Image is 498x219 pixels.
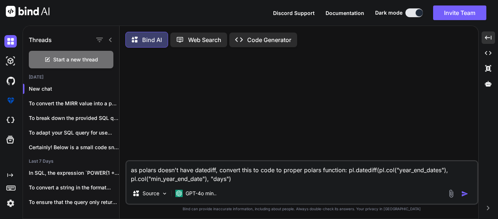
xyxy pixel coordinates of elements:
span: Discord Support [273,10,315,16]
img: Bind AI [6,6,50,17]
p: In SQL, the expression `POWER(1 + 0.04,... [29,169,119,177]
textarea: as polars doesn't have datediff, convert this to code to proper polars function: pl.datediff(pl.c... [127,161,477,183]
img: cloudideIcon [4,114,17,127]
span: Documentation [326,10,364,16]
button: Invite Team [433,5,486,20]
h2: Last 7 Days [23,158,119,164]
img: Pick Models [162,190,168,197]
img: icon [461,190,468,197]
p: Source [143,190,159,197]
img: darkAi-studio [4,55,17,67]
span: Start a new thread [53,56,98,63]
p: New chat [29,85,119,92]
h2: [DATE] [23,74,119,80]
img: darkChat [4,35,17,48]
p: Web Search [188,35,221,44]
img: githubDark [4,75,17,87]
img: settings [4,197,17,209]
button: Discord Support [273,9,315,17]
h1: Threads [29,35,52,44]
p: Bind can provide inaccurate information, including about people. Always double-check its answers.... [125,206,478,212]
p: Certainly! Below is a small code snippet... [29,144,119,151]
img: GPT-4o mini [175,190,183,197]
img: attachment [447,189,455,198]
span: Dark mode [375,9,402,16]
p: GPT-4o min.. [186,190,217,197]
p: Bind AI [142,35,162,44]
p: To ensure that the query only returns... [29,199,119,206]
img: premium [4,94,17,107]
p: To convert a string in the format... [29,184,119,191]
p: To break down the provided SQL query... [29,114,119,122]
p: Code Generator [247,35,291,44]
p: To adapt your SQL query for use... [29,129,119,136]
button: Documentation [326,9,364,17]
p: To convert the MIRR value into a percent... [29,100,119,107]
